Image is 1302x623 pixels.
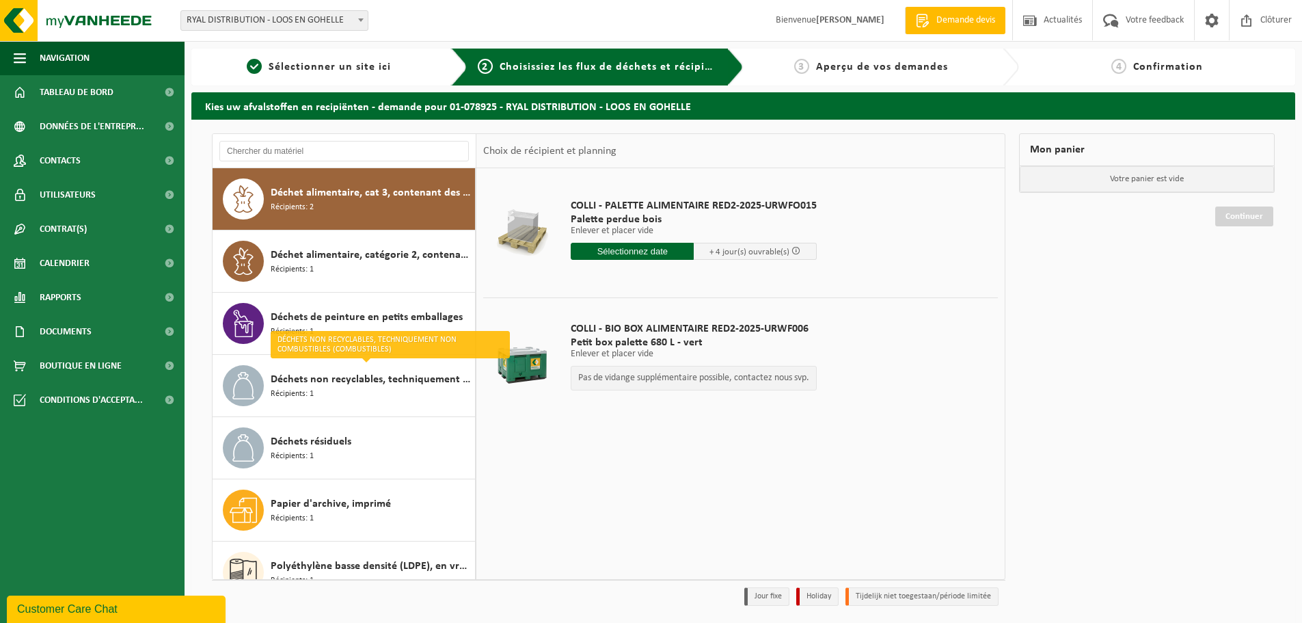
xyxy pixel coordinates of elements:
[271,263,314,276] span: Récipients: 1
[271,450,314,463] span: Récipients: 1
[213,542,476,604] button: Polyéthylène basse densité (LDPE), en vrac, naturel/coloré (80/20) Récipients: 1
[40,109,144,144] span: Données de l'entrepr...
[213,355,476,417] button: Déchets non recyclables, techniquement non combustibles (combustibles) Récipients: 1
[478,59,493,74] span: 2
[571,243,694,260] input: Sélectionnez date
[271,201,314,214] span: Récipients: 2
[578,373,809,383] p: Pas de vidange supplémentaire possible, contactez nous svp.
[571,199,817,213] span: COLLI - PALETTE ALIMENTAIRE RED2-2025-URWFO015
[271,371,472,388] span: Déchets non recyclables, techniquement non combustibles (combustibles)
[40,315,92,349] span: Documents
[500,62,727,72] span: Choisissiez les flux de déchets et récipients
[271,388,314,401] span: Récipients: 1
[40,212,87,246] span: Contrat(s)
[816,62,948,72] span: Aperçu de vos demandes
[271,496,391,512] span: Papier d'archive, imprimé
[40,41,90,75] span: Navigation
[1215,207,1273,226] a: Continuer
[191,92,1295,119] h2: Kies uw afvalstoffen en recipiënten - demande pour 01-078925 - RYAL DISTRIBUTION - LOOS EN GOHELLE
[271,247,472,263] span: Déchet alimentaire, catégorie 2, contenant des produits d'origine animale, emballage mélangé
[1019,133,1275,166] div: Mon panier
[198,59,440,75] a: 1Sélectionner un site ici
[271,185,472,201] span: Déchet alimentaire, cat 3, contenant des produits d'origine animale, emballage synthétique
[816,15,884,25] strong: [PERSON_NAME]
[271,512,314,525] span: Récipients: 1
[247,59,262,74] span: 1
[40,246,90,280] span: Calendrier
[709,248,789,256] span: + 4 jour(s) ouvrable(s)
[271,326,314,339] span: Récipients: 1
[180,10,368,31] span: RYAL DISTRIBUTION - LOOS EN GOHELLE
[40,178,96,212] span: Utilisateurs
[1111,59,1126,74] span: 4
[219,141,469,161] input: Chercher du matériel
[905,7,1005,34] a: Demande devis
[213,479,476,542] button: Papier d'archive, imprimé Récipients: 1
[571,322,817,336] span: COLLI - BIO BOX ALIMENTAIRE RED2-2025-URWF006
[476,134,623,168] div: Choix de récipient et planning
[269,62,391,72] span: Sélectionner un site ici
[213,417,476,479] button: Déchets résiduels Récipients: 1
[271,558,472,574] span: Polyéthylène basse densité (LDPE), en vrac, naturel/coloré (80/20)
[845,587,999,606] li: Tijdelijk niet toegestaan/période limitée
[7,593,228,623] iframe: chat widget
[794,59,809,74] span: 3
[181,11,368,30] span: RYAL DISTRIBUTION - LOOS EN GOHELLE
[933,14,999,27] span: Demande devis
[1133,62,1203,72] span: Confirmation
[40,349,122,383] span: Boutique en ligne
[571,349,817,359] p: Enlever et placer vide
[571,226,817,236] p: Enlever et placer vide
[40,75,113,109] span: Tableau de bord
[796,587,839,606] li: Holiday
[744,587,789,606] li: Jour fixe
[40,144,81,178] span: Contacts
[213,230,476,293] button: Déchet alimentaire, catégorie 2, contenant des produits d'origine animale, emballage mélangé Réci...
[213,168,476,230] button: Déchet alimentaire, cat 3, contenant des produits d'origine animale, emballage synthétique Récipi...
[271,574,314,587] span: Récipients: 1
[1020,166,1274,192] p: Votre panier est vide
[213,293,476,355] button: Déchets de peinture en petits emballages Récipients: 1
[571,213,817,226] span: Palette perdue bois
[40,280,81,315] span: Rapports
[571,336,817,349] span: Petit box palette 680 L - vert
[40,383,143,417] span: Conditions d'accepta...
[271,434,351,450] span: Déchets résiduels
[271,309,463,326] span: Déchets de peinture en petits emballages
